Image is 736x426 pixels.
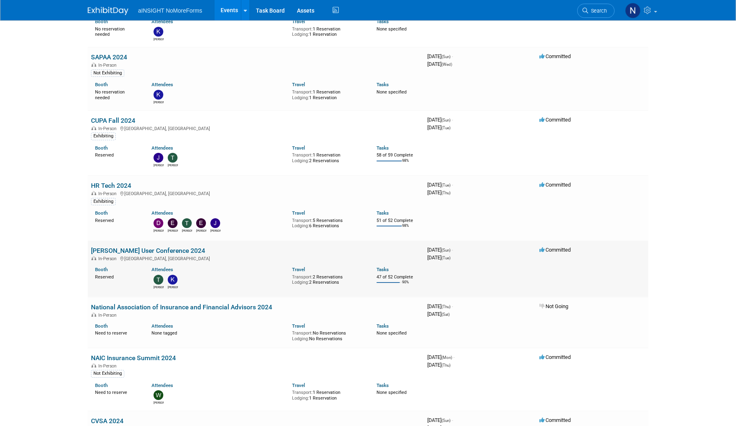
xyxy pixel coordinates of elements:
[91,363,96,367] img: In-Person Event
[292,390,313,395] span: Transport:
[377,330,407,336] span: None specified
[95,267,108,272] a: Booth
[427,117,453,123] span: [DATE]
[91,126,96,130] img: In-Person Event
[91,313,96,317] img: In-Person Event
[154,285,164,289] div: Teresa Papanicolaou
[91,191,96,195] img: In-Person Event
[91,70,124,77] div: Not Exhibiting
[452,117,453,123] span: -
[292,216,364,229] div: 5 Reservations 6 Reservations
[442,183,450,187] span: (Tue)
[377,383,389,388] a: Tasks
[98,126,119,131] span: In-Person
[154,218,163,228] img: Davis Kellogg
[292,26,313,32] span: Transport:
[152,19,173,24] a: Attendees
[91,417,123,425] a: CVSA 2024
[95,323,108,329] a: Booth
[442,248,450,252] span: (Sun)
[168,275,178,285] img: Kate Silvas
[292,323,305,329] a: Travel
[377,210,389,216] a: Tasks
[442,126,450,130] span: (Tue)
[152,145,173,151] a: Attendees
[154,100,164,104] div: Kate Silvas
[91,255,421,261] div: [GEOGRAPHIC_DATA], [GEOGRAPHIC_DATA]
[91,63,96,67] img: In-Person Event
[377,82,389,87] a: Tasks
[292,19,305,24] a: Travel
[402,224,409,235] td: 98%
[292,223,309,228] span: Lodging:
[154,27,163,37] img: Kate Silvas
[182,228,192,233] div: Teresa Papanicolaou
[292,89,313,95] span: Transport:
[377,145,389,151] a: Tasks
[427,189,450,196] span: [DATE]
[442,256,450,260] span: (Tue)
[91,133,116,140] div: Exhibiting
[95,82,108,87] a: Booth
[292,280,309,285] span: Lodging:
[452,303,453,309] span: -
[168,153,178,163] img: Teresa Papanicolaou
[442,118,450,122] span: (Sun)
[91,370,124,377] div: Not Exhibiting
[196,218,206,228] img: Erika Turnage
[427,303,453,309] span: [DATE]
[427,182,453,188] span: [DATE]
[154,153,163,163] img: Jay Holland
[292,273,364,285] div: 2 Reservations 2 Reservations
[292,145,305,151] a: Travel
[377,19,389,24] a: Tasks
[442,54,450,59] span: (Sun)
[292,274,313,280] span: Transport:
[539,417,571,423] span: Committed
[427,124,450,130] span: [DATE]
[98,63,119,68] span: In-Person
[442,191,450,195] span: (Thu)
[292,158,309,163] span: Lodging:
[402,159,409,170] td: 98%
[577,4,615,18] a: Search
[210,228,221,233] div: Jay Holland
[442,62,452,67] span: (Wed)
[442,363,450,367] span: (Thu)
[292,25,364,37] div: 1 Reservation 1 Reservation
[402,280,409,291] td: 90%
[95,151,139,158] div: Reserved
[452,417,453,423] span: -
[453,354,455,360] span: -
[154,163,164,167] div: Jay Holland
[427,247,453,253] span: [DATE]
[196,228,206,233] div: Erika Turnage
[152,323,173,329] a: Attendees
[152,267,173,272] a: Attendees
[88,7,128,15] img: ExhibitDay
[292,210,305,216] a: Travel
[210,218,220,228] img: Jay Holland
[377,89,407,95] span: None specified
[95,273,139,280] div: Reserved
[292,88,364,100] div: 1 Reservation 1 Reservation
[427,354,455,360] span: [DATE]
[452,182,453,188] span: -
[91,190,421,196] div: [GEOGRAPHIC_DATA], [GEOGRAPHIC_DATA]
[154,275,163,285] img: Teresa Papanicolaou
[98,256,119,261] span: In-Person
[152,210,173,216] a: Attendees
[588,8,607,14] span: Search
[377,390,407,395] span: None specified
[154,400,164,405] div: Wilma Orozco
[168,218,178,228] img: Eric Guimond
[91,354,176,362] a: NAIC Insurance Summit 2024
[452,247,453,253] span: -
[427,417,453,423] span: [DATE]
[138,7,202,14] span: aINSIGHT NoMoreForms
[539,53,571,59] span: Committed
[95,145,108,151] a: Booth
[442,304,450,309] span: (Thu)
[442,418,450,423] span: (Sun)
[377,323,389,329] a: Tasks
